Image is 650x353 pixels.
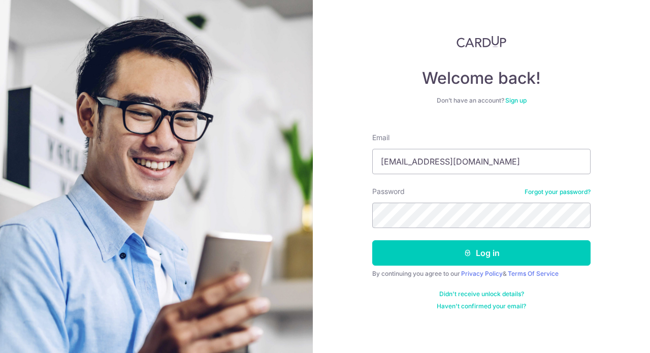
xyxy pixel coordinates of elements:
a: Sign up [505,97,527,104]
img: CardUp Logo [457,36,506,48]
label: Password [372,186,405,197]
a: Terms Of Service [508,270,559,277]
a: Didn't receive unlock details? [439,290,524,298]
button: Log in [372,240,591,266]
input: Enter your Email [372,149,591,174]
div: Don’t have an account? [372,97,591,105]
a: Privacy Policy [461,270,503,277]
label: Email [372,133,389,143]
a: Forgot your password? [525,188,591,196]
div: By continuing you agree to our & [372,270,591,278]
a: Haven't confirmed your email? [437,302,526,310]
h4: Welcome back! [372,68,591,88]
